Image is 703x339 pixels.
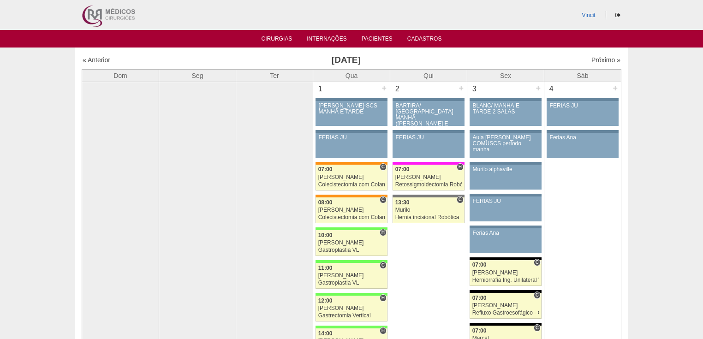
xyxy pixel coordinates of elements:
[470,130,542,133] div: Key: Aviso
[396,103,462,139] div: BARTIRA/ [GEOGRAPHIC_DATA] MANHÃ ([PERSON_NAME] E ANA)/ SANTA JOANA -TARDE
[380,229,387,236] span: Hospital
[457,163,464,171] span: Hospital
[318,232,333,238] span: 10:00
[550,103,616,109] div: FERIAS JU
[393,165,465,190] a: H 07:00 [PERSON_NAME] Retossigmoidectomia Robótica
[544,69,621,82] th: Sáb
[615,12,620,18] i: Sair
[318,166,333,172] span: 07:00
[470,101,542,126] a: BLANC/ MANHÃ E TARDE 2 SALAS
[313,69,390,82] th: Qua
[318,182,385,188] div: Colecistectomia com Colangiografia VL
[473,230,539,236] div: Ferias Ana
[316,101,387,126] a: [PERSON_NAME]-SCS MANHÃ E TARDE
[380,262,387,269] span: Consultório
[362,36,393,45] a: Pacientes
[318,247,385,253] div: Gastroplastia VL
[470,260,542,286] a: C 07:00 [PERSON_NAME] Herniorrafia Ing. Unilateral VL
[470,165,542,190] a: Murilo alphaville
[316,197,387,223] a: C 08:00 [PERSON_NAME] Colecistectomia com Colangiografia VL
[318,330,333,337] span: 14:00
[316,195,387,197] div: Key: São Luiz - SCS
[470,196,542,221] a: FERIAS JU
[316,326,387,328] div: Key: Brasil
[82,69,159,82] th: Dom
[457,196,464,203] span: Consultório
[159,69,236,82] th: Seg
[316,98,387,101] div: Key: Aviso
[313,82,328,96] div: 1
[395,166,410,172] span: 07:00
[473,198,539,204] div: FERIAS JU
[316,133,387,158] a: FERIAS JU
[395,199,410,206] span: 13:30
[472,327,487,334] span: 07:00
[547,130,619,133] div: Key: Aviso
[393,133,465,158] a: FERIAS JU
[547,101,619,126] a: FERIAS JU
[395,207,462,213] div: Murilo
[318,305,385,311] div: [PERSON_NAME]
[472,295,487,301] span: 07:00
[470,133,542,158] a: Aula [PERSON_NAME] COMUSCS período manha
[390,82,405,96] div: 2
[534,259,541,266] span: Consultório
[472,262,487,268] span: 07:00
[380,327,387,334] span: Hospital
[318,273,385,279] div: [PERSON_NAME]
[393,130,465,133] div: Key: Aviso
[591,56,620,64] a: Próximo »
[393,162,465,165] div: Key: Pro Matre
[83,56,110,64] a: « Anterior
[544,82,559,96] div: 4
[316,227,387,230] div: Key: Brasil
[390,69,467,82] th: Qui
[380,196,387,203] span: Consultório
[236,69,313,82] th: Ter
[318,207,385,213] div: [PERSON_NAME]
[470,257,542,260] div: Key: Blanc
[611,82,619,94] div: +
[316,230,387,256] a: H 10:00 [PERSON_NAME] Gastroplastia VL
[316,293,387,296] div: Key: Brasil
[316,165,387,190] a: C 07:00 [PERSON_NAME] Colecistectomia com Colangiografia VL
[473,103,539,115] div: BLANC/ MANHÃ E TARDE 2 SALAS
[318,214,385,220] div: Colecistectomia com Colangiografia VL
[316,130,387,133] div: Key: Aviso
[470,228,542,253] a: Ferias Ana
[262,36,292,45] a: Cirurgias
[380,82,388,94] div: +
[470,194,542,196] div: Key: Aviso
[472,270,539,276] div: [PERSON_NAME]
[318,313,385,319] div: Gastrectomia Vertical
[547,98,619,101] div: Key: Aviso
[395,182,462,188] div: Retossigmoidectomia Robótica
[318,297,333,304] span: 12:00
[534,324,541,332] span: Consultório
[534,291,541,299] span: Consultório
[318,265,333,271] span: 11:00
[470,226,542,228] div: Key: Aviso
[393,101,465,126] a: BARTIRA/ [GEOGRAPHIC_DATA] MANHÃ ([PERSON_NAME] E ANA)/ SANTA JOANA -TARDE
[319,135,385,141] div: FERIAS JU
[473,135,539,153] div: Aula [PERSON_NAME] COMUSCS período manha
[470,162,542,165] div: Key: Aviso
[472,277,539,283] div: Herniorrafia Ing. Unilateral VL
[318,199,333,206] span: 08:00
[393,195,465,197] div: Key: Santa Catarina
[395,214,462,220] div: Hernia incisional Robótica
[472,303,539,309] div: [PERSON_NAME]
[380,294,387,302] span: Hospital
[407,36,442,45] a: Cadastros
[393,98,465,101] div: Key: Aviso
[467,82,482,96] div: 3
[316,296,387,321] a: H 12:00 [PERSON_NAME] Gastrectomia Vertical
[470,290,542,293] div: Key: Blanc
[319,103,385,115] div: [PERSON_NAME]-SCS MANHÃ E TARDE
[534,82,542,94] div: +
[212,54,481,67] h3: [DATE]
[470,293,542,319] a: C 07:00 [PERSON_NAME] Refluxo Gastroesofágico - Cirurgia VL
[318,280,385,286] div: Gastroplastia VL
[395,174,462,180] div: [PERSON_NAME]
[316,263,387,289] a: C 11:00 [PERSON_NAME] Gastroplastia VL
